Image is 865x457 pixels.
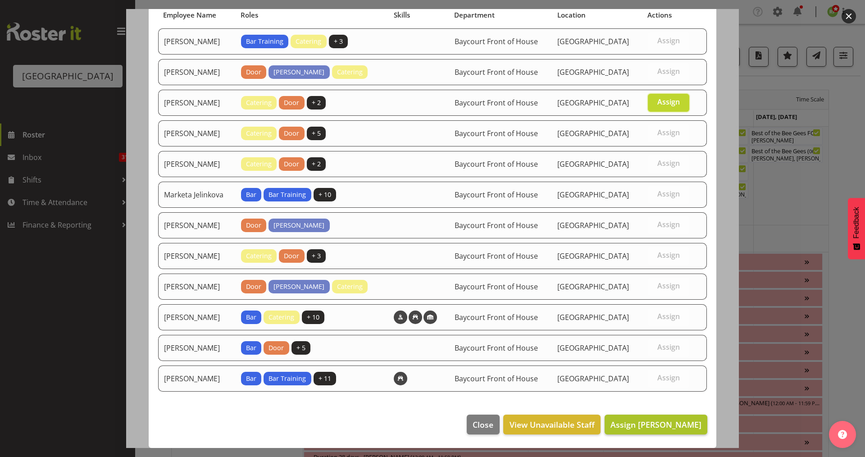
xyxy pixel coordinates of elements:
span: Door [284,251,299,261]
span: Baycourt Front of House [455,128,538,138]
span: [GEOGRAPHIC_DATA] [557,67,629,77]
span: Door [284,98,299,108]
span: [GEOGRAPHIC_DATA] [557,190,629,200]
span: + 2 [312,159,321,169]
span: Assign [657,343,680,352]
span: Catering [246,159,272,169]
span: Roles [241,10,258,20]
span: Assign [657,159,680,168]
span: Baycourt Front of House [455,312,538,322]
span: Assign [657,128,680,137]
span: Catering [246,251,272,261]
span: Catering [269,312,294,322]
span: Department [454,10,495,20]
span: [GEOGRAPHIC_DATA] [557,374,629,384]
span: + 11 [319,374,331,384]
span: [GEOGRAPHIC_DATA] [557,312,629,322]
span: Feedback [852,207,860,238]
button: View Unavailable Staff [503,415,600,434]
td: [PERSON_NAME] [158,59,236,85]
td: [PERSON_NAME] [158,90,236,116]
button: Assign [PERSON_NAME] [605,415,707,434]
span: Bar Training [269,374,306,384]
span: Employee Name [163,10,216,20]
span: Bar [246,312,256,322]
span: Skills [394,10,410,20]
span: Assign [657,97,680,106]
span: Baycourt Front of House [455,343,538,353]
span: + 10 [307,312,319,322]
span: Assign [657,189,680,198]
span: Baycourt Front of House [455,190,538,200]
span: [GEOGRAPHIC_DATA] [557,251,629,261]
span: + 2 [312,98,321,108]
span: [PERSON_NAME] [273,220,324,230]
span: Catering [337,282,363,292]
span: + 5 [312,128,321,138]
span: Assign [657,373,680,382]
span: Catering [296,37,321,46]
span: Baycourt Front of House [455,282,538,292]
td: [PERSON_NAME] [158,212,236,238]
span: Assign [657,220,680,229]
td: [PERSON_NAME] [158,151,236,177]
img: help-xxl-2.png [838,430,847,439]
span: [PERSON_NAME] [273,67,324,77]
span: Door [246,282,261,292]
td: [PERSON_NAME] [158,335,236,361]
span: Bar [246,374,256,384]
span: Actions [647,10,672,20]
span: + 3 [334,37,343,46]
span: Door [246,67,261,77]
span: Assign [PERSON_NAME] [610,419,701,430]
span: + 3 [312,251,321,261]
span: Baycourt Front of House [455,37,538,46]
span: [PERSON_NAME] [273,282,324,292]
span: Bar [246,190,256,200]
span: [GEOGRAPHIC_DATA] [557,159,629,169]
span: Assign [657,312,680,321]
span: Door [284,159,299,169]
span: [GEOGRAPHIC_DATA] [557,98,629,108]
span: Catering [246,98,272,108]
td: [PERSON_NAME] [158,120,236,146]
span: Assign [657,67,680,76]
td: [PERSON_NAME] [158,366,236,392]
span: View Unavailable Staff [510,419,595,430]
span: Assign [657,36,680,45]
span: [GEOGRAPHIC_DATA] [557,282,629,292]
span: Catering [337,67,363,77]
td: [PERSON_NAME] [158,274,236,300]
span: [GEOGRAPHIC_DATA] [557,343,629,353]
span: [GEOGRAPHIC_DATA] [557,220,629,230]
span: Door [246,220,261,230]
span: Baycourt Front of House [455,374,538,384]
span: Baycourt Front of House [455,220,538,230]
span: + 10 [319,190,331,200]
td: Marketa Jelinkova [158,182,236,208]
span: Bar Training [246,37,283,46]
span: Bar Training [269,190,306,200]
span: Catering [246,128,272,138]
span: + 5 [296,343,305,353]
td: [PERSON_NAME] [158,243,236,269]
span: Baycourt Front of House [455,251,538,261]
span: [GEOGRAPHIC_DATA] [557,37,629,46]
span: Door [284,128,299,138]
span: Baycourt Front of House [455,67,538,77]
td: [PERSON_NAME] [158,304,236,330]
button: Feedback - Show survey [848,198,865,259]
span: Door [269,343,284,353]
span: Assign [657,281,680,290]
button: Close [467,415,499,434]
span: Baycourt Front of House [455,98,538,108]
span: Assign [657,251,680,260]
span: Baycourt Front of House [455,159,538,169]
span: [GEOGRAPHIC_DATA] [557,128,629,138]
td: [PERSON_NAME] [158,28,236,55]
span: Bar [246,343,256,353]
span: Close [473,419,493,430]
span: Location [557,10,586,20]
